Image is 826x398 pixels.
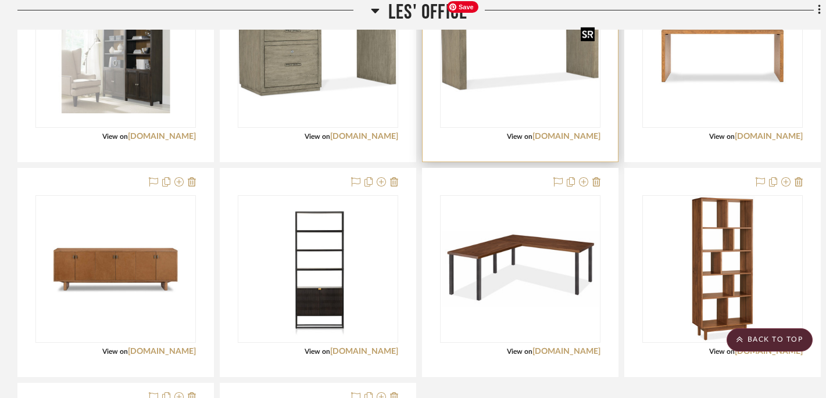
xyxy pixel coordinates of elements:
a: [DOMAIN_NAME] [735,347,803,356]
a: [DOMAIN_NAME] [330,132,398,141]
a: [DOMAIN_NAME] [532,132,600,141]
span: View on [102,133,128,140]
span: View on [305,348,330,355]
span: View on [305,133,330,140]
a: [DOMAIN_NAME] [735,132,803,141]
a: [DOMAIN_NAME] [532,347,600,356]
span: View on [709,133,735,140]
span: View on [507,133,532,140]
a: [DOMAIN_NAME] [128,132,196,141]
img: OPT1 Bookshelves [245,196,391,342]
img: OPT1 Console [43,196,188,342]
a: [DOMAIN_NAME] [128,347,196,356]
img: OPT3 Desk [441,231,599,307]
img: OPT3 Bookcase [690,196,756,342]
a: [DOMAIN_NAME] [330,347,398,356]
span: View on [709,348,735,355]
scroll-to-top-button: BACK TO TOP [727,328,813,352]
span: View on [507,348,532,355]
span: View on [102,348,128,355]
span: Save [447,1,478,13]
